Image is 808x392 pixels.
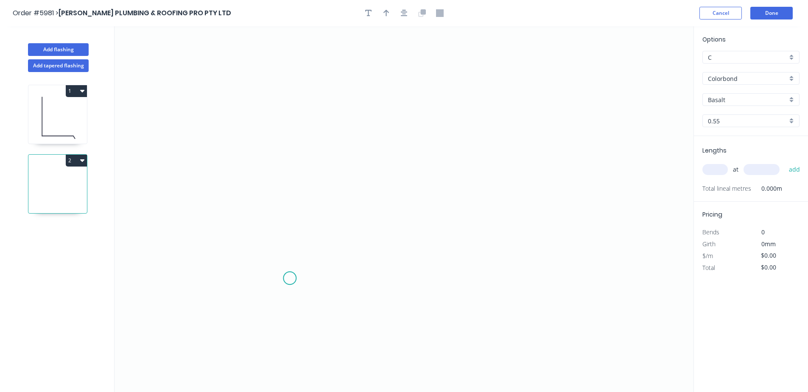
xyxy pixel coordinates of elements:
[699,7,742,19] button: Cancel
[702,146,727,155] span: Lengths
[708,95,787,104] input: Colour
[702,183,751,195] span: Total lineal metres
[66,85,87,97] button: 1
[13,8,59,18] span: Order #5981 >
[733,164,738,175] span: at
[59,8,231,18] span: [PERSON_NAME] PLUMBING & ROOFING PRO PTY LTD
[708,117,787,125] input: Thickness
[702,252,713,260] span: $/m
[66,155,87,167] button: 2
[761,228,765,236] span: 0
[708,53,787,62] input: Price level
[751,183,782,195] span: 0.000m
[702,35,726,44] span: Options
[750,7,793,19] button: Done
[702,210,722,219] span: Pricing
[761,240,776,248] span: 0mm
[28,59,89,72] button: Add tapered flashing
[708,74,787,83] input: Material
[115,26,693,392] svg: 0
[702,264,715,272] span: Total
[28,43,89,56] button: Add flashing
[702,228,719,236] span: Bends
[785,162,805,177] button: add
[702,240,716,248] span: Girth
